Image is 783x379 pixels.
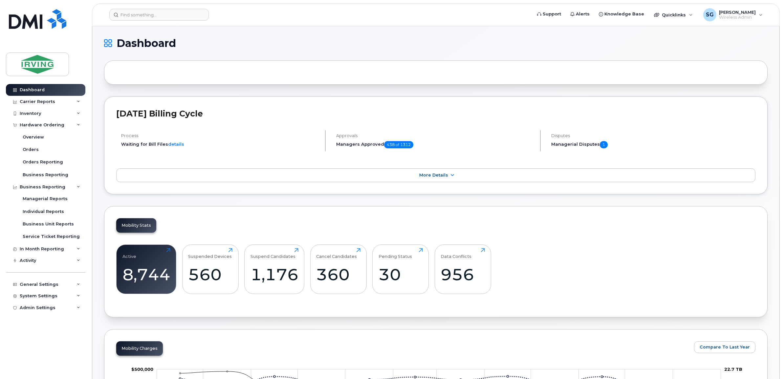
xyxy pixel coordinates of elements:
div: Data Conflicts [441,248,471,259]
div: 8,744 [122,265,170,284]
a: Cancel Candidates360 [316,248,360,290]
li: Waiting for Bill Files [121,141,319,147]
div: Active [122,248,136,259]
span: More Details [419,173,448,178]
span: 438 of 1312 [384,141,413,148]
button: Compare To Last Year [694,341,755,353]
div: 956 [441,265,485,284]
h5: Managerial Disputes [551,141,755,148]
h5: Managers Approved [336,141,534,148]
h4: Approvals [336,133,534,138]
g: $0 [131,367,153,372]
div: Cancel Candidates [316,248,357,259]
div: Suspended Devices [188,248,232,259]
span: 1 [600,141,608,148]
div: 1,176 [250,265,298,284]
a: Data Conflicts956 [441,248,485,290]
a: Suspend Candidates1,176 [250,248,298,290]
div: Suspend Candidates [250,248,295,259]
tspan: $500,000 [131,367,153,372]
div: 360 [316,265,360,284]
a: Active8,744 [122,248,170,290]
div: Pending Status [379,248,412,259]
a: Pending Status30 [379,248,423,290]
span: Compare To Last Year [700,344,750,350]
a: Suspended Devices560 [188,248,232,290]
tspan: 22.7 TB [724,367,742,372]
h4: Disputes [551,133,755,138]
span: Dashboard [117,38,176,48]
div: 30 [379,265,423,284]
div: 560 [188,265,232,284]
a: details [168,141,184,147]
h2: [DATE] Billing Cycle [116,109,755,118]
h4: Process [121,133,319,138]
